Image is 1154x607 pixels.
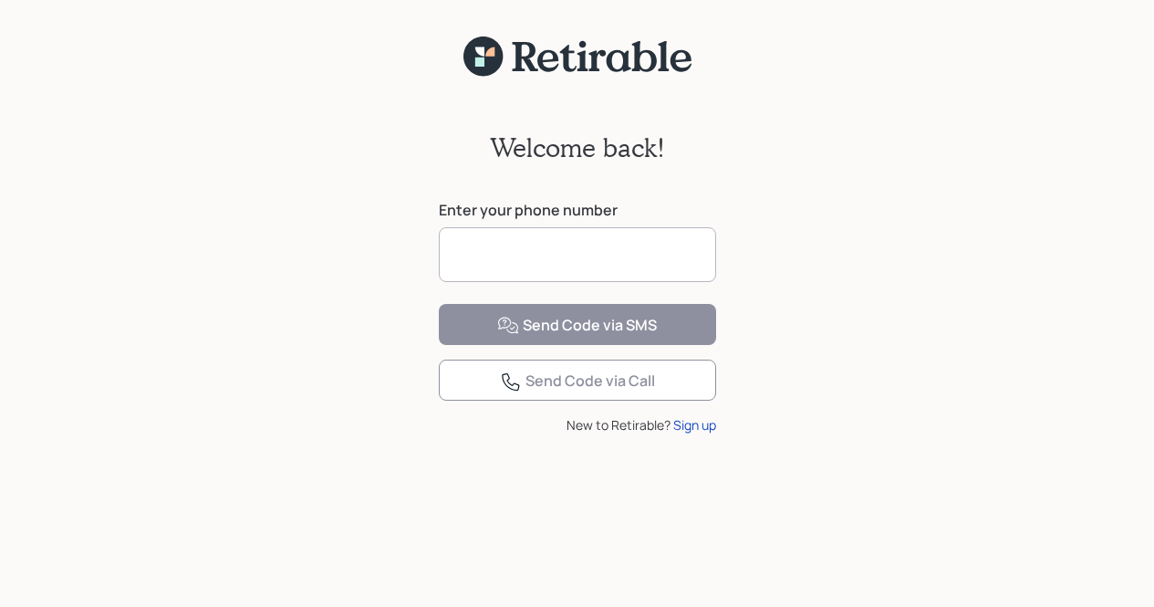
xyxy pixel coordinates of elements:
[490,132,665,163] h2: Welcome back!
[500,371,655,392] div: Send Code via Call
[673,415,716,434] div: Sign up
[497,315,657,337] div: Send Code via SMS
[439,304,716,345] button: Send Code via SMS
[439,415,716,434] div: New to Retirable?
[439,200,716,220] label: Enter your phone number
[439,360,716,401] button: Send Code via Call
